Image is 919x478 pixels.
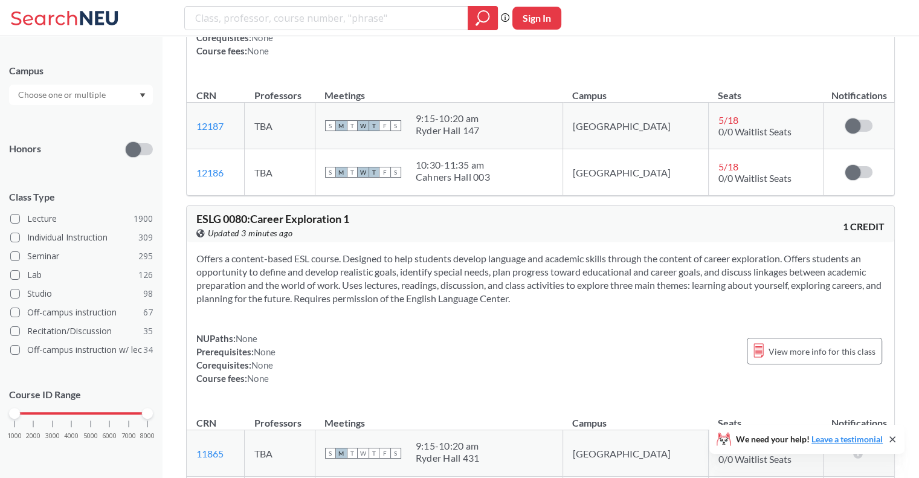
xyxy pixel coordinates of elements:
[236,333,257,344] span: None
[9,64,153,77] div: Campus
[254,346,276,357] span: None
[140,433,155,439] span: 8000
[718,172,792,184] span: 0/0 Waitlist Seats
[347,120,358,131] span: T
[194,8,459,28] input: Class, professor, course number, "phrase"
[10,286,153,302] label: Studio
[416,440,480,452] div: 9:15 - 10:20 am
[10,305,153,320] label: Off-campus instruction
[196,89,216,102] div: CRN
[512,7,561,30] button: Sign In
[347,448,358,459] span: T
[347,167,358,178] span: T
[358,448,369,459] span: W
[251,32,273,43] span: None
[325,448,336,459] span: S
[247,45,269,56] span: None
[416,112,480,124] div: 9:15 - 10:20 am
[416,124,480,137] div: Ryder Hall 147
[245,103,315,149] td: TBA
[379,448,390,459] span: F
[336,120,347,131] span: M
[811,434,883,444] a: Leave a testimonial
[196,212,349,225] span: ESLG 0080 : Career Exploration 1
[143,287,153,300] span: 98
[843,220,885,233] span: 1 CREDIT
[390,167,401,178] span: S
[196,448,224,459] a: 11865
[138,231,153,244] span: 309
[143,325,153,338] span: 35
[245,77,315,103] th: Professors
[563,103,708,149] td: [GEOGRAPHIC_DATA]
[336,448,347,459] span: M
[718,126,792,137] span: 0/0 Waitlist Seats
[325,120,336,131] span: S
[9,388,153,402] p: Course ID Range
[121,433,136,439] span: 7000
[196,332,276,385] div: NUPaths: Prerequisites: Corequisites: Course fees:
[10,267,153,283] label: Lab
[379,167,390,178] span: F
[416,171,490,183] div: Cahners Hall 003
[251,360,273,370] span: None
[196,167,224,178] a: 12186
[563,404,708,430] th: Campus
[196,252,885,305] section: Offers a content-based ESL course. Designed to help students develop language and academic skills...
[468,6,498,30] div: magnifying glass
[10,248,153,264] label: Seminar
[736,435,883,444] span: We need your help!
[336,167,347,178] span: M
[769,344,875,359] span: View more info for this class
[12,88,114,102] input: Choose one or multiple
[208,227,293,240] span: Updated 3 minutes ago
[416,452,480,464] div: Ryder Hall 431
[245,149,315,196] td: TBA
[718,161,738,172] span: 5 / 18
[358,167,369,178] span: W
[390,120,401,131] span: S
[10,211,153,227] label: Lecture
[369,167,379,178] span: T
[708,77,824,103] th: Seats
[45,433,60,439] span: 3000
[10,323,153,339] label: Recitation/Discussion
[134,212,153,225] span: 1900
[245,430,315,477] td: TBA
[563,430,708,477] td: [GEOGRAPHIC_DATA]
[9,85,153,105] div: Dropdown arrow
[379,120,390,131] span: F
[10,342,153,358] label: Off-campus instruction w/ lec
[9,190,153,204] span: Class Type
[369,120,379,131] span: T
[196,416,216,430] div: CRN
[718,453,792,465] span: 0/0 Waitlist Seats
[718,114,738,126] span: 5 / 18
[824,404,894,430] th: Notifications
[315,404,563,430] th: Meetings
[563,149,708,196] td: [GEOGRAPHIC_DATA]
[26,433,40,439] span: 2000
[138,250,153,263] span: 295
[390,448,401,459] span: S
[824,77,894,103] th: Notifications
[83,433,98,439] span: 5000
[140,93,146,98] svg: Dropdown arrow
[102,433,117,439] span: 6000
[247,373,269,384] span: None
[196,120,224,132] a: 12187
[245,404,315,430] th: Professors
[476,10,490,27] svg: magnifying glass
[325,167,336,178] span: S
[563,77,708,103] th: Campus
[9,142,41,156] p: Honors
[7,433,22,439] span: 1000
[416,159,490,171] div: 10:30 - 11:35 am
[138,268,153,282] span: 126
[143,306,153,319] span: 67
[10,230,153,245] label: Individual Instruction
[315,77,563,103] th: Meetings
[64,433,79,439] span: 4000
[708,404,824,430] th: Seats
[369,448,379,459] span: T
